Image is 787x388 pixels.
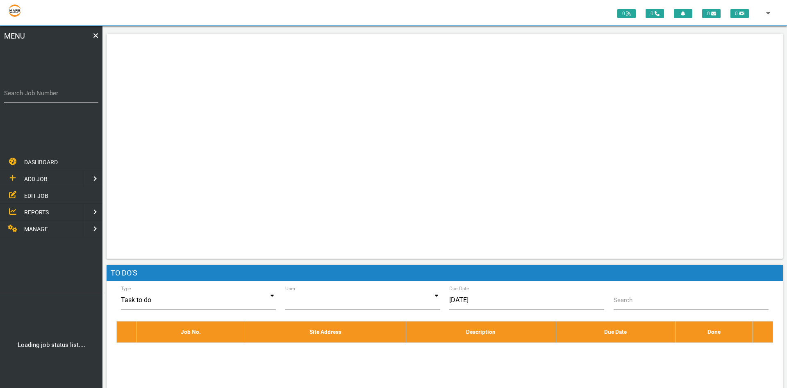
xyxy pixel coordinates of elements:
[24,225,48,232] span: MANAGE
[24,192,48,199] span: EDIT JOB
[617,9,636,18] span: 0
[702,9,721,18] span: 0
[4,89,98,98] label: Search Job Number
[245,321,406,342] th: Site Address
[675,321,753,342] th: Done
[406,321,556,342] th: Description
[4,30,25,80] span: MENU
[8,4,21,17] img: s3file
[136,321,245,342] th: Job No.
[449,285,469,292] label: Due Date
[24,158,58,165] span: DASHBOARD
[107,265,783,281] h1: To Do's
[285,285,296,292] label: User
[730,9,749,18] span: 0
[556,321,675,342] th: Due Date
[646,9,664,18] span: 0
[2,340,100,350] center: Loading job status list....
[614,296,632,305] label: Search
[24,209,49,216] span: REPORTS
[24,175,48,182] span: ADD JOB
[121,285,131,292] label: Type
